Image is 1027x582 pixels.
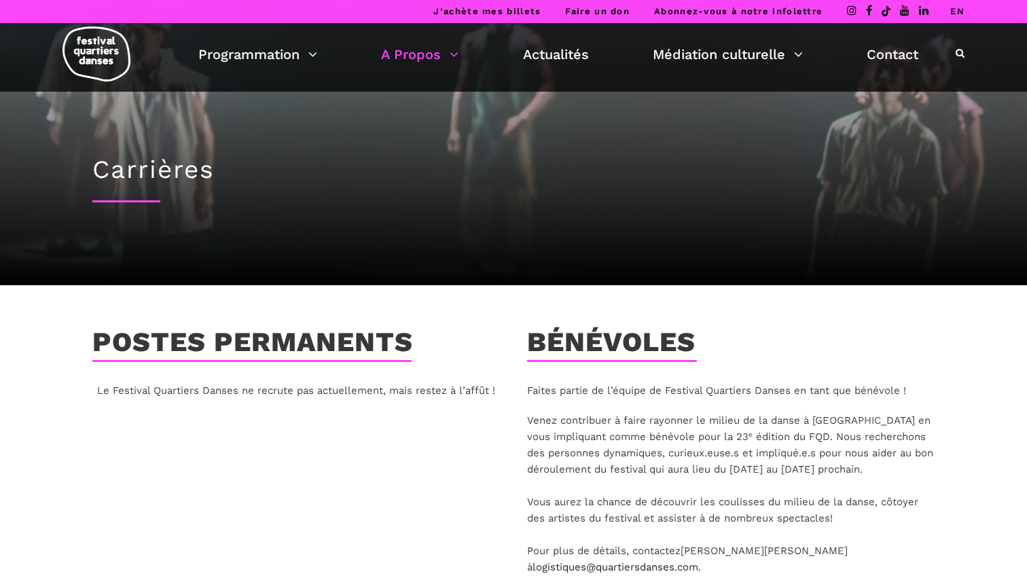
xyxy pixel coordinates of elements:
[681,545,764,557] span: [PERSON_NAME]
[92,326,413,360] h3: Postes permanents
[198,43,317,66] a: Programmation
[653,43,803,66] a: Médiation culturelle
[950,6,965,16] a: EN
[92,155,935,185] h1: Carrières
[533,561,698,573] a: logistiques@quartiersdanses.com
[527,382,935,399] p: Faites partie de l’équipe de Festival Quartiers Danses en tant que bénévole !
[92,382,500,399] p: Le Festival Quartiers Danses ne recrute pas actuellement, mais restez à l’affût !
[527,412,935,575] p: Venez contribuer à faire rayonner le milieu de la danse à [GEOGRAPHIC_DATA] en vous impliquant co...
[433,6,541,16] a: J’achète mes billets
[867,43,918,66] a: Contact
[527,326,696,360] h3: Bénévoles
[381,43,458,66] a: A Propos
[62,26,130,81] img: logo-fqd-med
[565,6,630,16] a: Faire un don
[654,6,823,16] a: Abonnez-vous à notre infolettre
[523,43,589,66] a: Actualités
